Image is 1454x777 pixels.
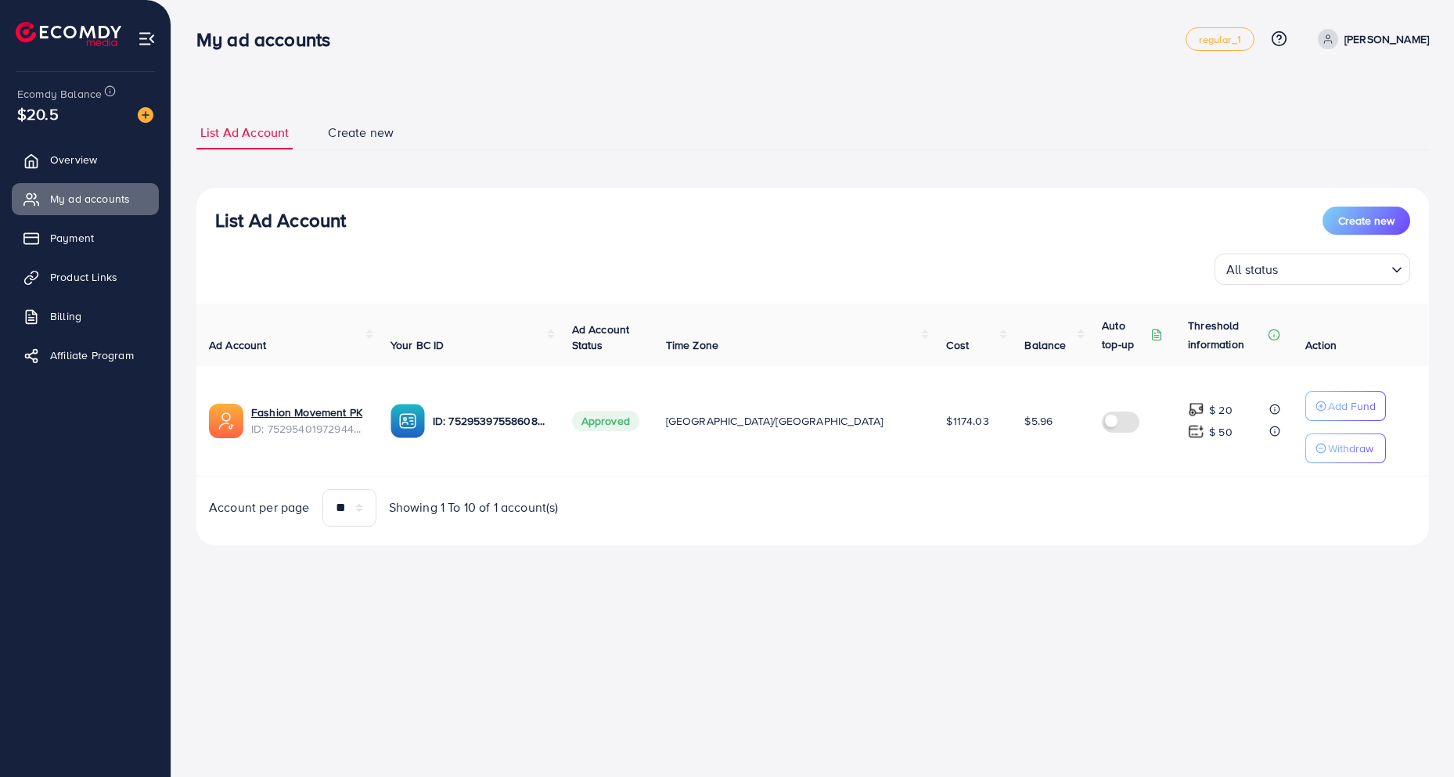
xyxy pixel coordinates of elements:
p: Threshold information [1188,316,1265,354]
span: Time Zone [666,337,718,353]
p: Add Fund [1328,397,1376,415]
span: Affiliate Program [50,347,134,363]
span: $5.96 [1024,413,1053,429]
a: My ad accounts [12,183,159,214]
span: $1174.03 [946,413,988,429]
a: Fashion Movement PK [251,405,365,420]
span: Balance [1024,337,1066,353]
span: Action [1305,337,1337,353]
span: All status [1223,258,1282,281]
img: menu [138,30,156,48]
a: [PERSON_NAME] [1312,29,1429,49]
span: [GEOGRAPHIC_DATA]/[GEOGRAPHIC_DATA] [666,413,884,429]
div: <span class='underline'>Fashion Movement PK</span></br>7529540197294407681 [251,405,365,437]
span: My ad accounts [50,191,130,207]
a: Payment [12,222,159,254]
p: ID: 7529539755860836369 [433,412,547,430]
span: Payment [50,230,94,246]
p: Auto top-up [1102,316,1147,354]
span: Your BC ID [390,337,444,353]
span: Product Links [50,269,117,285]
span: Ad Account Status [572,322,630,353]
span: List Ad Account [200,124,289,142]
span: Showing 1 To 10 of 1 account(s) [389,498,559,516]
p: Withdraw [1328,439,1373,458]
span: ID: 7529540197294407681 [251,421,365,437]
img: top-up amount [1188,401,1204,418]
button: Withdraw [1305,433,1386,463]
span: Cost [946,337,969,353]
span: Approved [572,411,639,431]
h3: List Ad Account [215,209,346,232]
span: Ecomdy Balance [17,86,102,102]
p: $ 20 [1209,401,1233,419]
img: logo [16,22,121,46]
a: regular_1 [1186,27,1254,51]
button: Add Fund [1305,391,1386,421]
span: Account per page [209,498,310,516]
span: $20.5 [17,103,59,125]
span: regular_1 [1199,34,1240,45]
input: Search for option [1283,255,1385,281]
p: [PERSON_NAME] [1344,30,1429,49]
div: Search for option [1215,254,1410,285]
h3: My ad accounts [196,28,343,51]
span: Ad Account [209,337,267,353]
img: ic-ads-acc.e4c84228.svg [209,404,243,438]
a: Billing [12,300,159,332]
a: Product Links [12,261,159,293]
span: Billing [50,308,81,324]
img: top-up amount [1188,423,1204,440]
a: Affiliate Program [12,340,159,371]
img: ic-ba-acc.ded83a64.svg [390,404,425,438]
p: $ 50 [1209,423,1233,441]
span: Create new [1338,213,1395,228]
span: Create new [328,124,394,142]
span: Overview [50,152,97,167]
button: Create new [1323,207,1410,235]
a: Overview [12,144,159,175]
img: image [138,107,153,123]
